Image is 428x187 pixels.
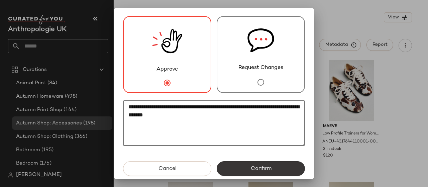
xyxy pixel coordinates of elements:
[217,161,305,176] button: Confirm
[152,17,182,66] img: review_new_snapshot.RGmwQ69l.svg
[123,161,211,176] button: Cancel
[158,166,176,172] span: Cancel
[156,66,178,74] span: Approve
[247,17,274,64] img: svg%3e
[238,64,283,72] span: Request Changes
[250,166,271,172] span: Confirm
